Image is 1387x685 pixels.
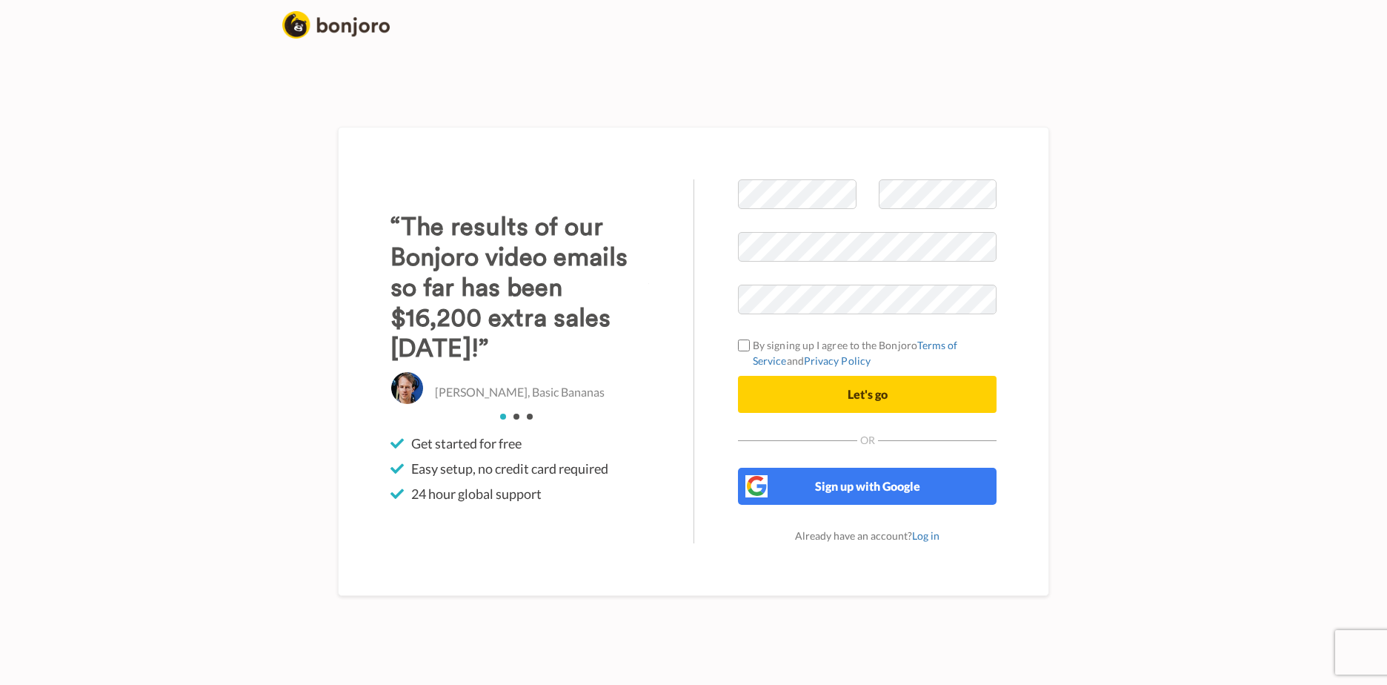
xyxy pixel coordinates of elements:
[411,485,542,503] span: 24 hour global support
[815,479,920,493] span: Sign up with Google
[411,434,522,452] span: Get started for free
[738,337,997,368] label: By signing up I agree to the Bonjoro and
[738,376,997,413] button: Let's go
[848,387,888,401] span: Let's go
[435,384,605,401] p: [PERSON_NAME], Basic Bananas
[390,371,424,405] img: Christo Hall, Basic Bananas
[912,529,939,542] a: Log in
[738,468,997,505] button: Sign up with Google
[282,11,390,39] img: logo_full.png
[857,435,878,446] span: Or
[804,354,871,367] a: Privacy Policy
[753,339,958,367] a: Terms of Service
[411,460,608,477] span: Easy setup, no credit card required
[390,212,649,364] h3: “The results of our Bonjoro video emails so far has been $16,200 extra sales [DATE]!”
[738,340,750,351] input: By signing up I agree to the BonjoroTerms of ServiceandPrivacy Policy
[795,529,939,542] span: Already have an account?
